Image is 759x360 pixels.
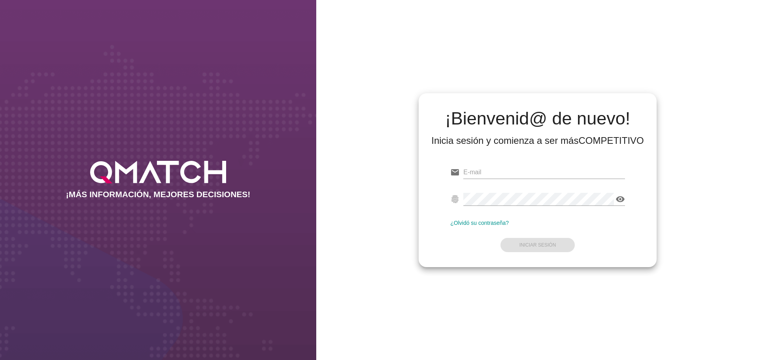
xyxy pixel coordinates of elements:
[578,135,644,146] strong: COMPETITIVO
[463,166,625,179] input: E-mail
[616,194,625,204] i: visibility
[450,194,460,204] i: fingerprint
[431,109,644,128] h2: ¡Bienvenid@ de nuevo!
[450,168,460,177] i: email
[450,220,509,226] a: ¿Olvidó su contraseña?
[431,134,644,147] div: Inicia sesión y comienza a ser más
[66,190,251,199] h2: ¡MÁS INFORMACIÓN, MEJORES DECISIONES!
